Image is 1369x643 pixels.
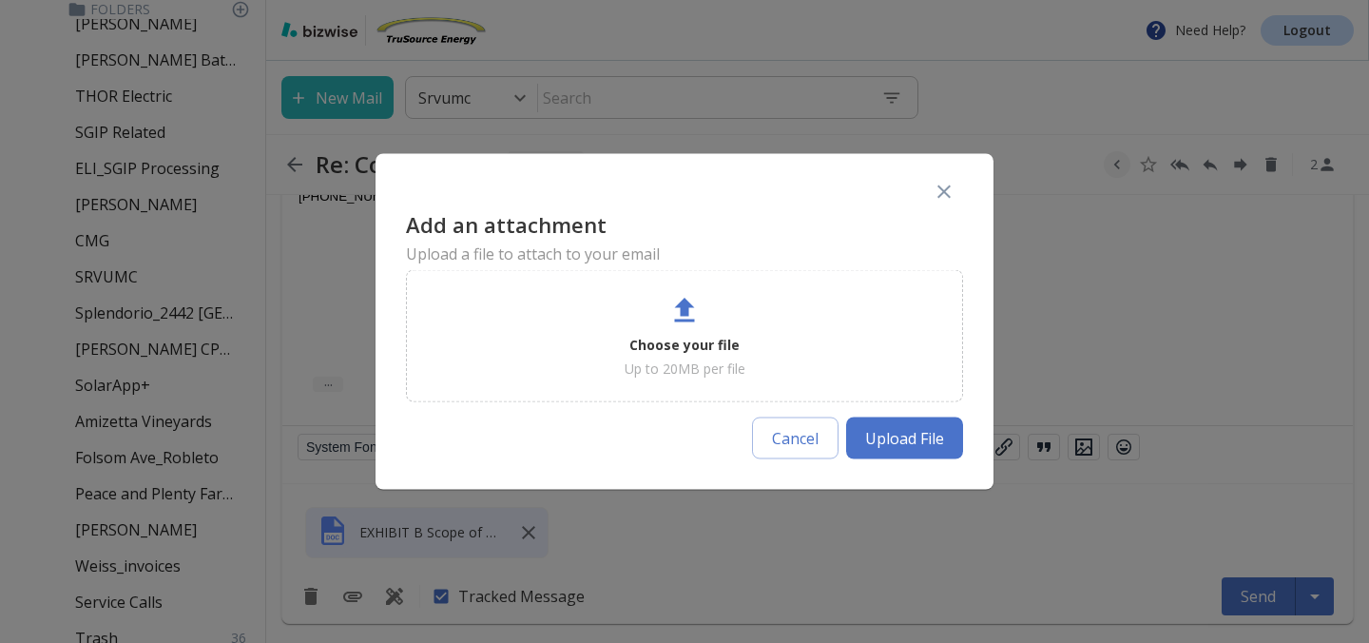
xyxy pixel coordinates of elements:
[16,197,130,211] span: [PHONE_NUMBER]
[16,150,1054,171] p: TruSource Energy, Inc.
[16,23,1054,44] div: Thank you for your help. Long night, no results yet. Sending this over in wrod and PDF format.
[16,44,1054,214] div: --
[406,270,963,402] div: Choose your fileUp to 20MB per file
[16,176,102,190] span: CSLB 1014273
[406,211,963,238] h3: Add an attachment
[629,335,740,356] p: Choose your file
[625,360,745,379] p: Up to 20MB per file
[16,87,1054,107] p: Thank you,
[846,418,963,459] button: Upload File
[16,129,1054,150] p: [PERSON_NAME]
[15,15,1055,215] body: Rich Text Area. Press ALT-0 for help.
[752,418,839,459] button: Cancel
[406,245,963,263] h6: Upload a file to attach to your email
